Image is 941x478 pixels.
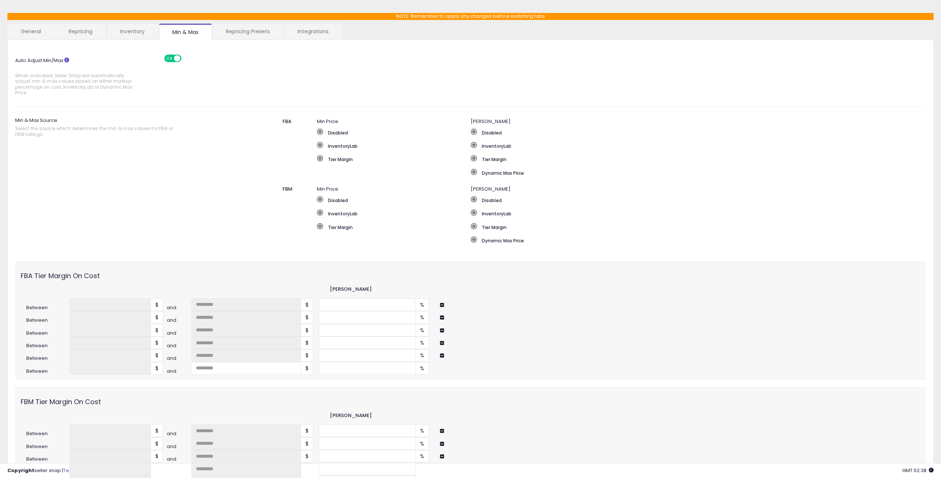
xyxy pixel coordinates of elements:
span: Between [21,355,70,362]
span: and [167,368,191,375]
label: Tier Margin [317,155,471,163]
span: [PERSON_NAME] [471,185,511,192]
span: and [167,430,191,437]
span: Between [21,330,70,337]
span: $ [301,437,313,450]
span: Min Price [317,118,338,125]
span: Min Price [317,185,338,192]
span: $ [301,424,313,437]
a: Repricing [55,24,106,39]
span: ON [165,55,174,61]
span: % [416,311,429,324]
span: % [416,337,429,349]
p: NOTE: Remember to apply any changes before switching tabs [7,13,934,20]
span: $ [151,362,163,375]
a: Terms of Use [63,467,95,474]
label: [PERSON_NAME] [330,286,372,293]
span: $ [301,324,313,337]
label: InventoryLab [471,142,855,149]
label: Disabled [317,129,471,136]
span: Between [21,456,70,463]
span: and [167,317,191,324]
span: % [416,437,429,450]
label: FBM Tier Margin On Cost [15,393,167,407]
a: Inventory [107,24,158,39]
span: Between [21,317,70,324]
span: FBM [282,185,292,192]
span: and [167,443,191,450]
label: Disabled [317,196,471,204]
span: 2025-08-12 02:38 GMT [902,467,934,474]
span: $ [151,437,163,450]
span: $ [301,362,313,375]
span: $ [301,463,313,475]
span: and [167,330,191,337]
span: $ [151,324,163,337]
span: $ [301,349,313,362]
span: $ [151,463,163,475]
span: $ [151,450,163,462]
span: When activated, Seller Snap will automatically adjust min & max values based on either markup per... [15,73,136,96]
span: % [416,324,429,337]
span: $ [301,298,313,311]
span: % [416,450,429,462]
span: Between [21,368,70,375]
span: $ [301,311,313,324]
span: % [416,463,429,475]
span: $ [151,424,163,437]
label: Tier Margin [317,223,471,231]
span: FBA [282,118,291,125]
label: Min & Max Source [15,115,213,141]
label: Dynamic Max Price [471,169,855,176]
span: OFF [180,55,192,61]
span: % [416,349,429,362]
span: and [167,456,191,463]
label: Dynamic Max Price [471,236,778,244]
span: % [416,424,429,437]
span: Between [21,304,70,311]
label: Disabled [471,129,855,136]
span: [PERSON_NAME] [471,118,511,125]
strong: Copyright [7,467,34,474]
span: Between [21,443,70,450]
span: $ [151,311,163,324]
a: Integrations [284,24,342,39]
span: $ [301,337,313,349]
span: % [416,298,429,311]
label: Auto Adjust Min/Max [10,55,163,99]
span: and [167,355,191,362]
span: and [167,342,191,349]
label: Tier Margin [471,155,855,163]
span: $ [151,337,163,349]
span: and [167,304,191,311]
label: Disabled [471,196,778,204]
span: $ [151,349,163,362]
label: InventoryLab [471,209,778,217]
span: $ [151,298,163,311]
label: Tier Margin [471,223,778,231]
span: Between [21,430,70,437]
a: Min & Max [159,24,212,40]
label: [PERSON_NAME] [330,412,372,419]
span: % [416,362,429,375]
label: FBA Tier Margin On Cost [15,267,167,281]
label: InventoryLab [317,209,471,217]
span: Between [21,342,70,349]
a: General [7,24,55,39]
label: InventoryLab [317,142,471,149]
div: seller snap | | [7,467,128,474]
span: $ [301,450,313,462]
a: Repricing Presets [213,24,283,39]
span: Select the source which determines the min & max values for FBA or FBM listings. [15,126,179,137]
